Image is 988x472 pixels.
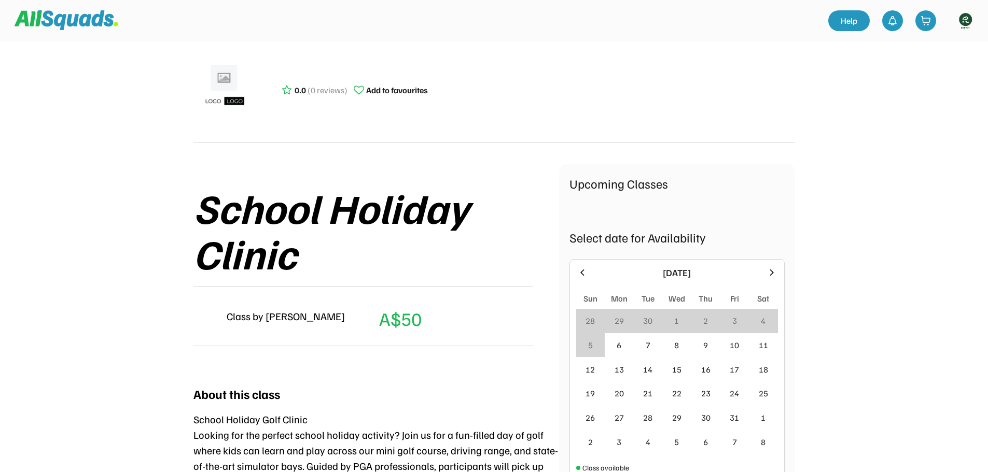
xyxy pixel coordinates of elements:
[828,10,870,31] a: Help
[295,84,306,96] div: 0.0
[643,314,652,327] div: 30
[674,339,679,351] div: 8
[615,363,624,376] div: 13
[730,363,739,376] div: 17
[730,387,739,399] div: 24
[615,314,624,327] div: 29
[761,411,766,424] div: 1
[701,363,711,376] div: 16
[732,436,737,448] div: 7
[646,436,650,448] div: 4
[586,363,595,376] div: 12
[583,292,597,305] div: Sun
[672,411,681,424] div: 29
[642,292,655,305] div: Tue
[703,436,708,448] div: 6
[586,387,595,399] div: 19
[366,84,428,96] div: Add to favourites
[955,10,976,31] img: https%3A%2F%2F94044dc9e5d3b3599ffa5e2d56a015ce.cdn.bubble.io%2Ff1734594230631x534612339345057700%...
[703,314,708,327] div: 2
[586,314,595,327] div: 28
[569,228,785,247] div: Select date for Availability
[699,292,713,305] div: Thu
[701,387,711,399] div: 23
[643,363,652,376] div: 14
[594,266,760,280] div: [DATE]
[227,308,345,324] div: Class by [PERSON_NAME]
[615,387,624,399] div: 20
[643,387,652,399] div: 21
[199,61,251,113] img: ui-kit-placeholders-product-5_1200x.webp
[308,84,347,96] div: (0 reviews)
[701,411,711,424] div: 30
[759,363,768,376] div: 18
[588,339,593,351] div: 5
[703,339,708,351] div: 9
[15,10,118,30] img: Squad%20Logo.svg
[569,174,785,193] div: Upcoming Classes
[193,184,559,276] div: School Holiday Clinic
[730,292,739,305] div: Fri
[611,292,628,305] div: Mon
[674,436,679,448] div: 5
[586,411,595,424] div: 26
[193,384,280,403] div: About this class
[588,436,593,448] div: 2
[672,363,681,376] div: 15
[759,339,768,351] div: 11
[617,436,621,448] div: 3
[761,314,766,327] div: 4
[646,339,650,351] div: 7
[757,292,769,305] div: Sat
[615,411,624,424] div: 27
[643,411,652,424] div: 28
[617,339,621,351] div: 6
[887,16,898,26] img: bell-03%20%281%29.svg
[672,387,681,399] div: 22
[732,314,737,327] div: 3
[921,16,931,26] img: shopping-cart-01%20%281%29.svg
[669,292,685,305] div: Wed
[193,304,218,328] img: yH5BAEAAAAALAAAAAABAAEAAAIBRAA7
[674,314,679,327] div: 1
[730,339,739,351] div: 10
[730,411,739,424] div: 31
[379,305,422,333] div: A$50
[759,387,768,399] div: 25
[761,436,766,448] div: 8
